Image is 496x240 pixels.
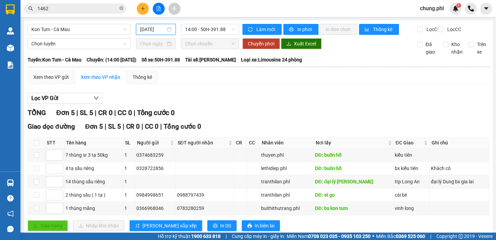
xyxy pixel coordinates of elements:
[315,165,392,172] div: DĐ: buôn hồ
[359,24,399,35] button: bar-chartThống kê
[430,232,431,240] span: |
[28,220,68,231] button: uploadGiao hàng
[31,94,58,102] span: Lọc VP Gửi
[124,204,134,212] div: 1
[241,56,302,63] span: Loại xe: Limousine 24 phòng
[226,232,227,240] span: |
[431,178,487,185] div: đại lý Dung bx gia lai
[123,123,124,130] span: |
[444,26,462,33] span: Lọc CC
[137,139,168,146] span: Người gửi
[158,232,221,240] span: Hỗ trợ kỹ thuật:
[308,234,371,239] strong: 0708 023 035 - 0935 103 250
[7,210,14,217] span: notification
[373,26,393,33] span: Thống kê
[372,235,374,238] span: ⚪️
[33,73,69,81] div: Xem theo VP gửi
[213,223,217,229] span: printer
[191,234,221,239] strong: 1900 633 818
[137,3,149,15] button: plus
[458,234,463,239] span: copyright
[376,232,425,240] span: Miền Bắc
[160,123,162,130] span: |
[65,204,122,212] div: 1 thùng măng
[395,151,428,159] div: kiều tiên
[31,24,126,34] span: Kon Tum - Cà Mau
[289,27,295,32] span: printer
[65,151,122,159] div: 7 thùng sr 3 tạ 50kg
[294,40,316,47] span: Xuất Excel
[73,220,124,231] button: downloadNhập kho nhận
[133,109,135,117] span: |
[124,151,134,159] div: 1
[395,178,428,185] div: ttp Long An
[7,226,14,232] span: message
[85,123,103,130] span: Đơn 5
[65,191,122,199] div: 2 thùng sầu ( 1 tạ )
[172,6,177,11] span: aim
[133,73,152,81] div: Thống kê
[140,40,166,47] input: Chọn ngày
[185,39,235,49] span: Chọn chuyến
[141,56,180,63] span: Số xe: 50H-391.88
[242,38,280,49] button: Chuyển phơi
[65,178,122,185] div: 14 thùng sầu riêng
[430,137,489,149] th: Ghi chú
[456,3,461,8] sup: 1
[452,5,459,12] img: icon-new-feature
[31,39,126,49] span: Chọn tuyến
[315,151,392,159] div: DĐ: buôn hồ
[124,191,134,199] div: 1
[480,3,492,15] button: caret-down
[141,123,143,130] span: |
[255,222,274,229] span: In biên lai
[178,139,227,146] span: SĐT người nhận
[176,202,234,215] td: 0783280259
[135,223,140,229] span: sort-ascending
[177,204,233,212] div: 0783280259
[126,123,140,130] span: CR 0
[56,109,74,117] span: Đơn 5
[283,24,318,35] button: printerIn phơi
[64,137,123,149] th: Tên hàng
[93,95,99,101] span: down
[261,151,313,159] div: thuyen.phl
[76,109,78,117] span: |
[395,191,428,199] div: cái bè
[105,123,106,130] span: |
[315,178,392,185] div: DĐ: đại lý [PERSON_NAME]
[281,38,321,49] button: downloadXuất Excel
[261,204,313,212] div: buithithutrang.phl
[415,4,449,13] span: chung.phl
[140,6,145,11] span: plus
[28,57,81,62] b: Tuyến: Kon Tum - Cà Mau
[108,123,121,130] span: SL 5
[260,137,314,149] th: Nhân viên
[483,5,489,12] span: caret-down
[185,56,236,63] span: Tài xế: [PERSON_NAME]
[468,5,474,12] img: phone-icon
[7,195,14,201] span: question-circle
[137,109,174,117] span: Tổng cước 0
[153,3,165,15] button: file-add
[28,6,33,11] span: search
[207,220,237,231] button: printerIn DS
[7,44,14,52] img: warehouse-icon
[6,4,15,15] img: logo-vxr
[136,151,174,159] div: 0374683259
[242,24,282,35] button: syncLàm mới
[7,179,14,186] img: warehouse-icon
[474,41,489,56] span: Trên xe
[79,109,93,117] span: SL 5
[315,191,392,199] div: DĐ: st go
[448,41,465,56] span: Kho nhận
[140,26,166,33] input: 14/08/2025
[37,5,118,12] input: Tìm tên, số ĐT hoặc mã đơn
[117,109,132,117] span: CC 0
[431,165,487,172] div: Khách cô
[142,222,197,229] span: [PERSON_NAME] sắp xếp
[28,109,46,117] span: TỔNG
[247,223,252,229] span: printer
[423,41,438,56] span: Đã giao
[177,191,233,199] div: 0988797439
